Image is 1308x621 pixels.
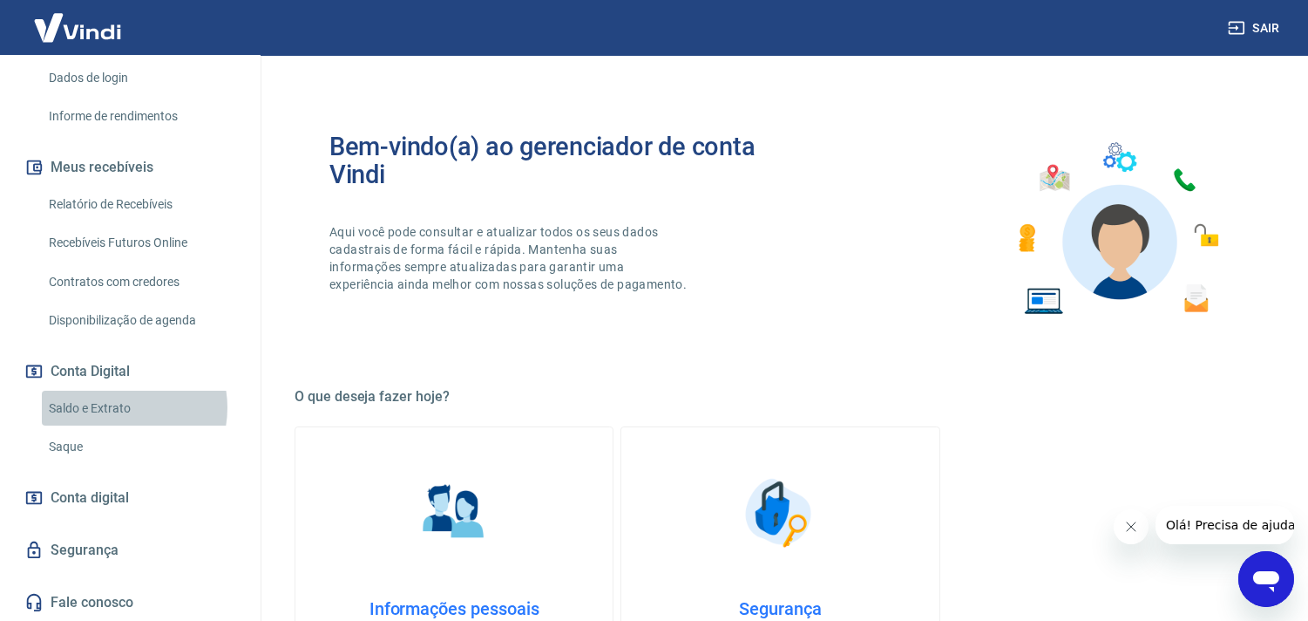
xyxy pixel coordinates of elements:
button: Sair [1224,12,1287,44]
a: Segurança [21,531,240,570]
a: Disponibilização de agenda [42,303,240,338]
button: Conta Digital [21,352,240,391]
h4: Informações pessoais [323,598,585,619]
img: Vindi [21,1,134,54]
a: Dados de login [42,60,240,96]
a: Relatório de Recebíveis [42,187,240,222]
button: Meus recebíveis [21,148,240,187]
iframe: Botão para abrir a janela de mensagens [1238,551,1294,607]
a: Contratos com credores [42,264,240,300]
img: Imagem de um avatar masculino com diversos icones exemplificando as funcionalidades do gerenciado... [1003,133,1231,325]
iframe: Mensagem da empresa [1156,506,1294,544]
img: Informações pessoais [410,469,498,556]
a: Saldo e Extrato [42,391,240,427]
a: Saque [42,429,240,465]
h2: Bem-vindo(a) ao gerenciador de conta Vindi [329,133,781,188]
iframe: Fechar mensagem [1114,509,1149,544]
a: Recebíveis Futuros Online [42,225,240,261]
p: Aqui você pode consultar e atualizar todos os seus dados cadastrais de forma fácil e rápida. Mant... [329,223,690,293]
a: Conta digital [21,479,240,517]
a: Informe de rendimentos [42,99,240,134]
span: Olá! Precisa de ajuda? [10,12,146,26]
img: Segurança [736,469,823,556]
h5: O que deseja fazer hoje? [295,388,1266,406]
h4: Segurança [649,598,911,619]
span: Conta digital [51,486,129,510]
